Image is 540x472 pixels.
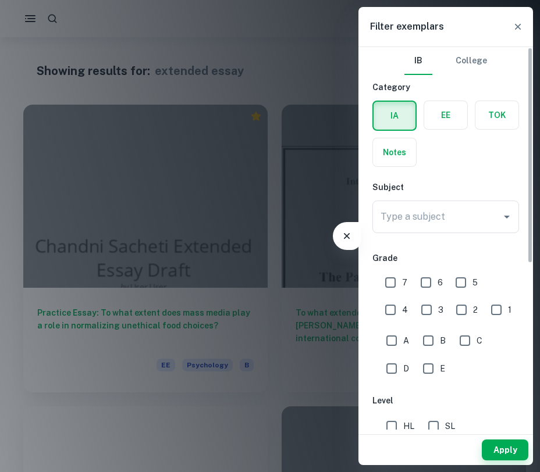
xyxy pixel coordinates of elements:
[438,303,443,316] span: 3
[472,276,478,289] span: 5
[440,362,445,375] span: E
[372,394,519,407] h6: Level
[372,252,519,264] h6: Grade
[508,303,511,316] span: 1
[402,303,408,316] span: 4
[403,334,409,347] span: A
[477,334,482,347] span: C
[372,181,519,194] h6: Subject
[372,81,519,94] h6: Category
[438,276,443,289] span: 6
[373,138,416,166] button: Notes
[424,101,467,129] button: EE
[475,101,518,129] button: TOK
[374,102,415,130] button: IA
[473,303,478,316] span: 2
[335,224,358,248] button: Filter
[370,20,444,34] h6: Filter exemplars
[403,420,414,432] span: HL
[402,276,407,289] span: 7
[404,47,487,75] div: Filter type choice
[499,209,515,225] button: Open
[456,47,487,75] button: College
[482,439,528,460] button: Apply
[403,362,409,375] span: D
[440,334,446,347] span: B
[445,420,455,432] span: SL
[404,47,432,75] button: IB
